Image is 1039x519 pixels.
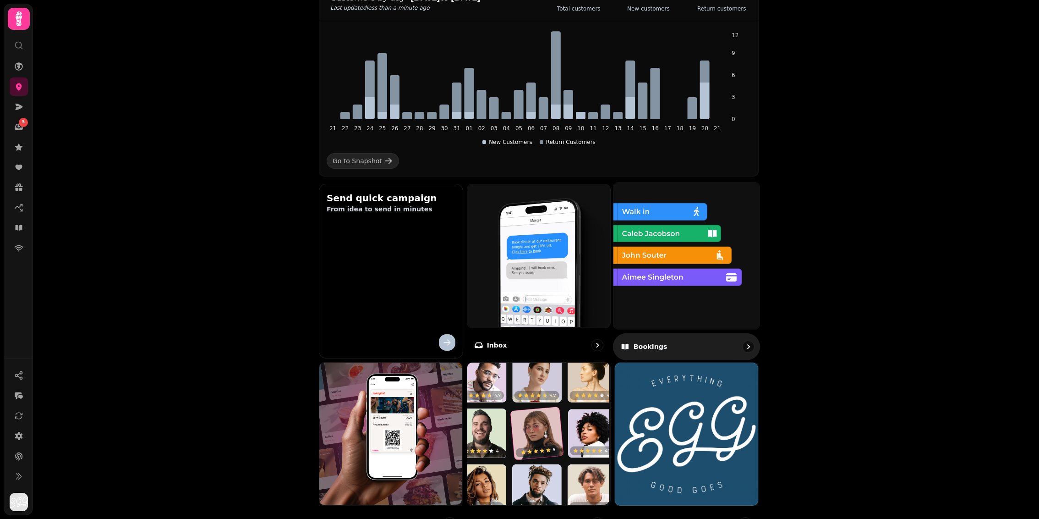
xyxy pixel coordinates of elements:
tspan: 03 [491,125,498,132]
tspan: 22 [342,125,349,132]
svg: go to [744,342,753,351]
p: Return customers [697,5,746,12]
tspan: 28 [416,125,423,132]
div: New Customers [482,138,532,146]
tspan: 31 [454,125,460,132]
tspan: 14 [627,125,634,132]
tspan: 29 [428,125,435,132]
tspan: 20 [701,125,708,132]
tspan: 12 [732,32,738,39]
img: Bookings [612,182,759,328]
tspan: 05 [515,125,522,132]
tspan: 0 [732,116,735,122]
tspan: 04 [503,125,510,132]
img: Loyalty [318,362,462,505]
tspan: 27 [404,125,410,132]
tspan: 21 [329,125,336,132]
button: User avatar [8,493,30,511]
a: InboxInbox [467,184,611,359]
svg: go to [593,341,602,350]
img: Reviews [466,362,610,505]
img: User avatar [10,493,28,511]
tspan: 15 [640,125,646,132]
p: Last updated less than a minute ago [330,4,539,11]
img: Inbox [466,183,610,327]
tspan: 25 [379,125,386,132]
tspan: 30 [441,125,448,132]
tspan: 6 [732,72,735,78]
tspan: 01 [466,125,473,132]
tspan: 13 [614,125,621,132]
a: 5 [10,118,28,136]
p: Total customers [557,5,601,12]
h2: Send quick campaign [327,192,455,204]
tspan: 11 [590,125,596,132]
tspan: 24 [366,125,373,132]
div: Return Customers [540,138,596,146]
tspan: 21 [714,125,721,132]
tspan: 19 [689,125,696,132]
tspan: 07 [540,125,547,132]
tspan: 08 [552,125,559,132]
tspan: 02 [478,125,485,132]
tspan: 06 [528,125,535,132]
tspan: 26 [391,125,398,132]
tspan: 18 [677,125,684,132]
a: BookingsBookings [613,182,760,360]
img: aHR0cHM6Ly9maWxlcy5zdGFtcGVkZS5haS8wMzEyNjdmNi0zNjFmLTExZWEtOTQ3Mi0wNmE0ZDY1OTcxNjAvbWVkaWEvOWJiO... [615,363,758,506]
tspan: 09 [565,125,572,132]
tspan: 23 [354,125,361,132]
p: From idea to send in minutes [327,204,455,214]
button: Send quick campaignFrom idea to send in minutes [319,184,463,359]
span: 5 [22,119,25,126]
tspan: 10 [577,125,584,132]
p: Bookings [634,342,667,351]
tspan: 17 [664,125,671,132]
p: New customers [627,5,670,12]
tspan: 3 [732,94,735,100]
tspan: 9 [732,50,735,56]
tspan: 12 [602,125,609,132]
p: Inbox [487,341,507,350]
a: Go to Snapshot [327,153,399,169]
div: Go to Snapshot [333,156,382,166]
tspan: 16 [652,125,659,132]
